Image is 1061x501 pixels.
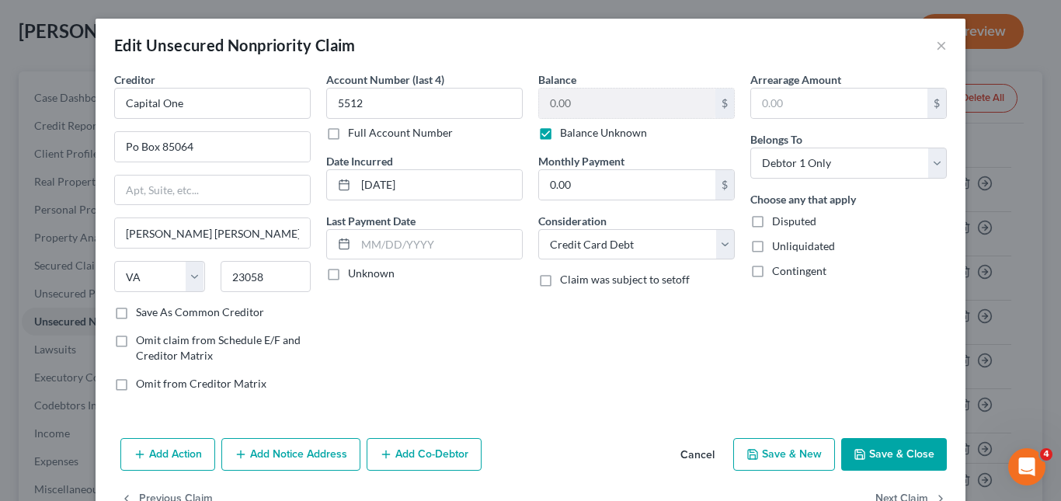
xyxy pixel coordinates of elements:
span: Creditor [114,73,155,86]
input: 0.00 [539,89,715,118]
span: 4 [1040,448,1052,461]
label: Last Payment Date [326,213,416,229]
label: Arrearage Amount [750,71,841,88]
input: Enter address... [115,132,310,162]
label: Consideration [538,213,607,229]
label: Balance [538,71,576,88]
div: $ [715,170,734,200]
label: Monthly Payment [538,153,624,169]
span: Disputed [772,214,816,228]
label: Account Number (last 4) [326,71,444,88]
button: Cancel [668,440,727,471]
span: Omit claim from Schedule E/F and Creditor Matrix [136,333,301,362]
span: Unliquidated [772,239,835,252]
input: Enter city... [115,218,310,248]
span: Contingent [772,264,826,277]
button: Save & New [733,438,835,471]
div: $ [927,89,946,118]
label: Balance Unknown [560,125,647,141]
button: Add Co-Debtor [367,438,482,471]
input: MM/DD/YYYY [356,170,522,200]
input: XXXX [326,88,523,119]
input: Search creditor by name... [114,88,311,119]
span: Belongs To [750,133,802,146]
button: Add Action [120,438,215,471]
input: 0.00 [539,170,715,200]
label: Choose any that apply [750,191,856,207]
label: Full Account Number [348,125,453,141]
button: Save & Close [841,438,947,471]
input: Enter zip... [221,261,311,292]
input: MM/DD/YYYY [356,230,522,259]
input: 0.00 [751,89,927,118]
div: $ [715,89,734,118]
label: Save As Common Creditor [136,304,264,320]
label: Date Incurred [326,153,393,169]
button: × [936,36,947,54]
span: Omit from Creditor Matrix [136,377,266,390]
iframe: Intercom live chat [1008,448,1045,485]
div: Edit Unsecured Nonpriority Claim [114,34,356,56]
input: Apt, Suite, etc... [115,176,310,205]
label: Unknown [348,266,395,281]
button: Add Notice Address [221,438,360,471]
span: Claim was subject to setoff [560,273,690,286]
